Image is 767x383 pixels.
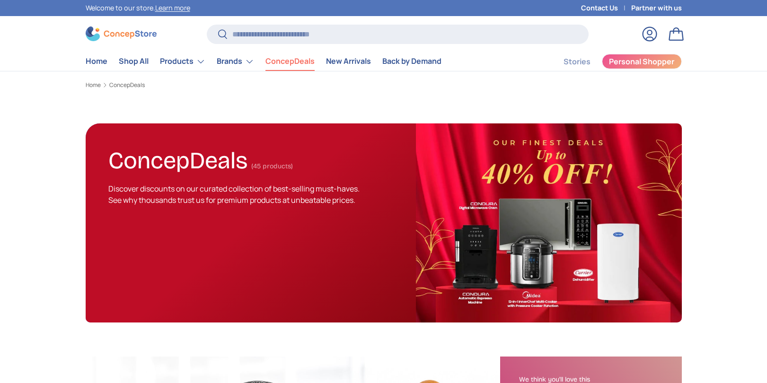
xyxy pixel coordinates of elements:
a: Personal Shopper [602,54,682,69]
a: New Arrivals [326,52,371,70]
a: Shop All [119,52,149,70]
span: Discover discounts on our curated collection of best-selling must-haves. See why thousands trust ... [108,183,360,205]
a: Brands [217,52,254,71]
nav: Secondary [541,52,682,71]
p: Welcome to our store. [86,3,190,13]
img: ConcepStore [86,26,157,41]
a: Learn more [155,3,190,12]
a: Partner with us [631,3,682,13]
span: (45 products) [251,162,293,170]
summary: Brands [211,52,260,71]
a: ConcepDeals [265,52,315,70]
img: ConcepDeals [416,123,681,322]
nav: Breadcrumbs [86,81,682,89]
a: Back by Demand [382,52,441,70]
a: ConcepDeals [109,82,145,88]
span: Personal Shopper [609,58,674,65]
a: Home [86,52,107,70]
a: Home [86,82,101,88]
h1: ConcepDeals [108,143,247,174]
nav: Primary [86,52,441,71]
summary: Products [154,52,211,71]
a: Stories [564,52,591,71]
a: Products [160,52,205,71]
a: Contact Us [581,3,631,13]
